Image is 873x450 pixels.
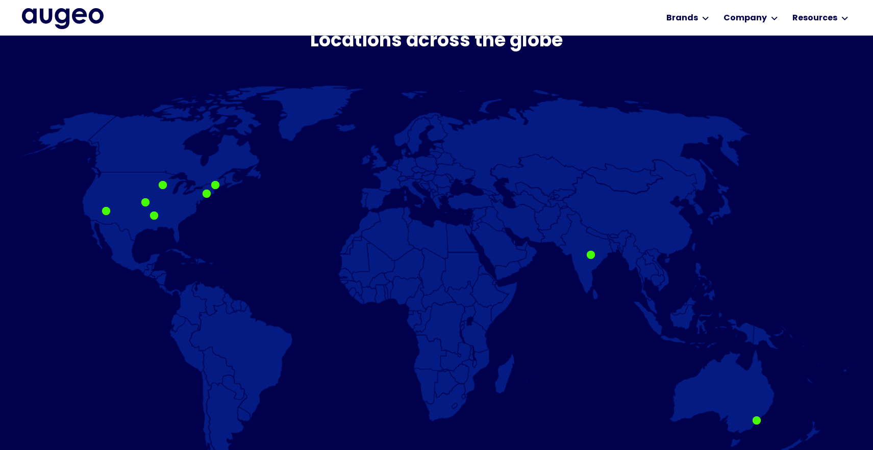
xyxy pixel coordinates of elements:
div: Brands [666,12,698,24]
div: Resources [792,12,837,24]
div: Company [724,12,767,24]
h3: Locations across the globe [310,29,563,55]
img: Augeo's full logo in midnight blue. [22,8,104,29]
a: home [22,8,104,29]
